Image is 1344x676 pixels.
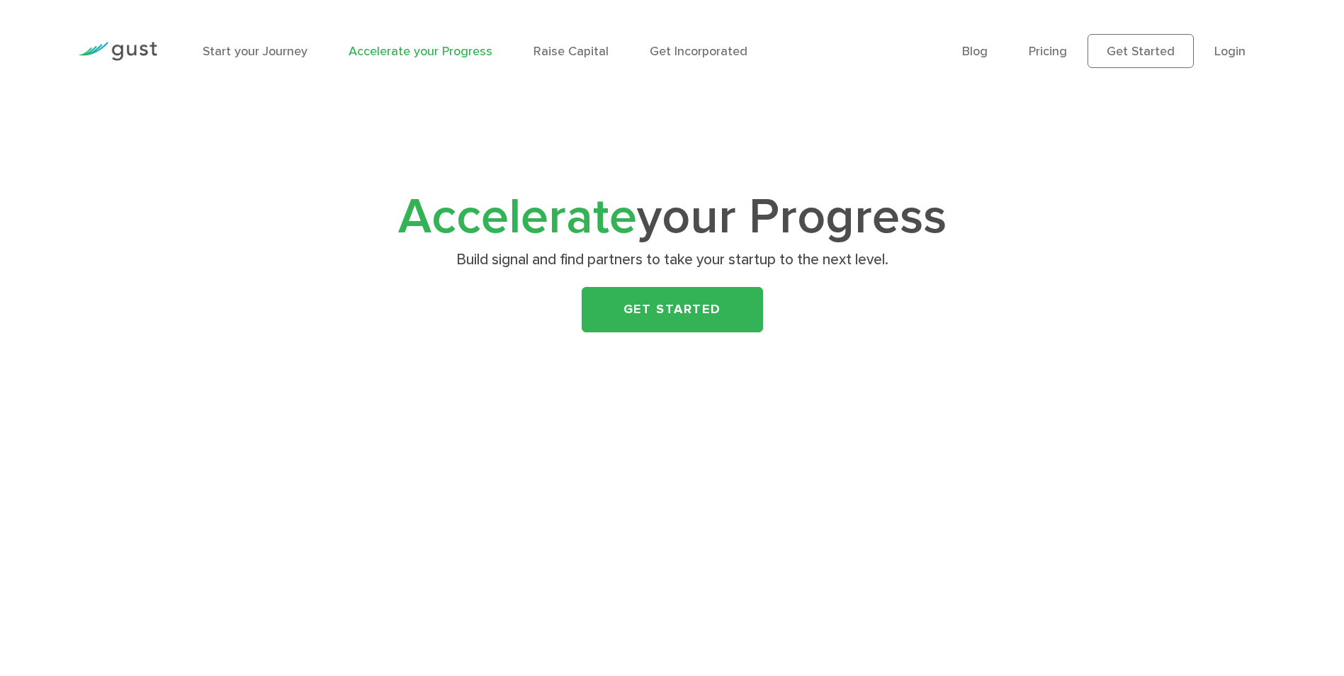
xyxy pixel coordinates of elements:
a: Accelerate your Progress [349,44,492,59]
p: Build signal and find partners to take your startup to the next level. [397,250,947,270]
span: Accelerate [398,187,637,247]
a: Get Started [582,287,763,332]
a: Pricing [1029,44,1067,59]
a: Get Started [1088,34,1194,68]
img: Gust Logo [78,42,157,61]
a: Get Incorporated [650,44,747,59]
a: Start your Journey [203,44,307,59]
a: Raise Capital [533,44,609,59]
a: Login [1214,44,1246,59]
a: Blog [962,44,988,59]
h1: your Progress [393,195,952,240]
